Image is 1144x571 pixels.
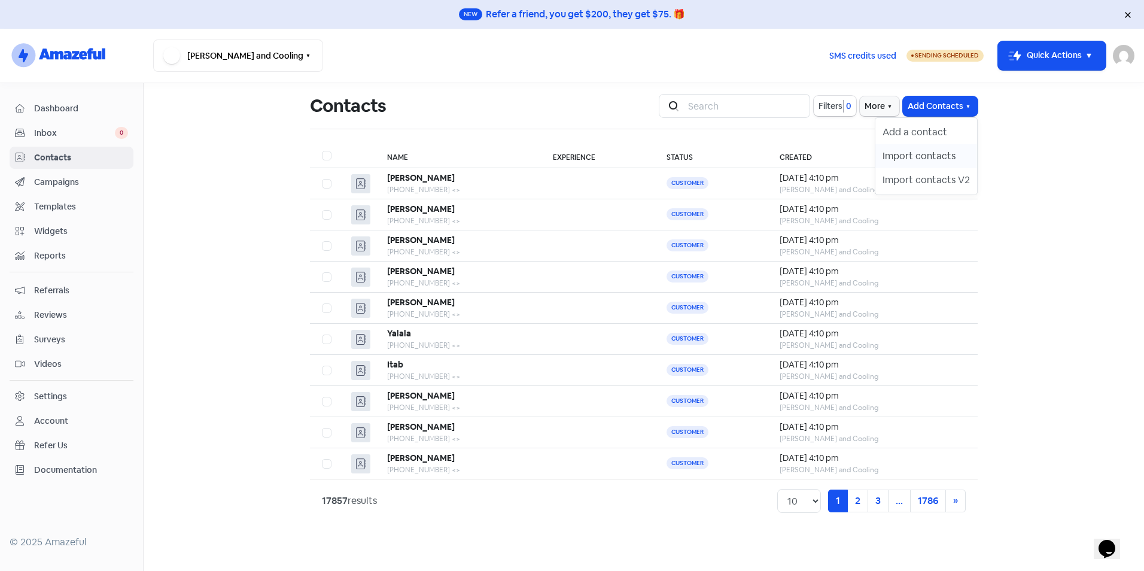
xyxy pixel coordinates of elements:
div: results [322,494,377,508]
button: Import contacts V2 [875,168,977,192]
a: Sending Scheduled [906,48,984,63]
strong: 17857 [322,494,348,507]
b: [PERSON_NAME] [387,390,455,401]
span: Documentation [34,464,128,476]
a: ... [888,490,911,512]
a: Account [10,410,133,432]
div: [PERSON_NAME] and Cooling [780,433,966,444]
span: Refer Us [34,439,128,452]
a: Next [945,490,966,512]
a: Reviews [10,304,133,326]
div: [PHONE_NUMBER] <> [387,309,530,320]
div: [DATE] 4:10 pm [780,172,966,184]
div: [DATE] 4:10 pm [780,359,966,371]
div: [DATE] 4:10 pm [780,296,966,309]
img: User [1113,45,1134,66]
button: More [860,96,899,116]
a: Settings [10,385,133,408]
b: [PERSON_NAME] [387,421,455,432]
button: Quick Actions [998,41,1106,70]
div: [PHONE_NUMBER] <> [387,371,530,382]
b: [PERSON_NAME] [387,235,455,245]
th: Created [768,144,978,168]
input: Search [681,94,810,118]
a: Dashboard [10,98,133,120]
span: 0 [115,127,128,139]
div: [PERSON_NAME] and Cooling [780,278,966,288]
span: Customer [667,208,708,220]
button: Filters0 [814,96,856,116]
a: Campaigns [10,171,133,193]
div: Settings [34,390,67,403]
div: [PERSON_NAME] and Cooling [780,215,966,226]
button: Add a contact [875,120,977,144]
div: [PERSON_NAME] and Cooling [780,402,966,413]
a: Videos [10,353,133,375]
span: Customer [667,333,708,345]
div: [PERSON_NAME] and Cooling [780,464,966,475]
span: Customer [667,239,708,251]
span: Inbox [34,127,115,139]
div: Refer a friend, you get $200, they get $75. 🎁 [486,7,685,22]
span: Referrals [34,284,128,297]
span: Reports [34,250,128,262]
a: SMS credits used [819,48,906,61]
span: Customer [667,177,708,189]
a: Reports [10,245,133,267]
div: [PHONE_NUMBER] <> [387,184,530,195]
a: 3 [868,490,889,512]
div: [DATE] 4:10 pm [780,452,966,464]
a: Contacts [10,147,133,169]
span: Customer [667,364,708,376]
span: Contacts [34,151,128,164]
div: Account [34,415,68,427]
b: [PERSON_NAME] [387,452,455,463]
th: Name [375,144,541,168]
span: Customer [667,426,708,438]
h1: Contacts [310,87,386,125]
a: Surveys [10,329,133,351]
div: [PHONE_NUMBER] <> [387,464,530,475]
div: [PHONE_NUMBER] <> [387,433,530,444]
div: [PHONE_NUMBER] <> [387,247,530,257]
div: [PHONE_NUMBER] <> [387,278,530,288]
span: Reviews [34,309,128,321]
a: 1 [828,490,848,512]
span: Sending Scheduled [915,51,979,59]
div: [DATE] 4:10 pm [780,421,966,433]
a: Refer Us [10,435,133,457]
span: Templates [34,201,128,213]
div: [PERSON_NAME] and Cooling [780,309,966,320]
b: Yalala [387,328,411,339]
b: [PERSON_NAME] [387,204,455,214]
div: [DATE] 4:10 pm [780,203,966,215]
a: Documentation [10,459,133,481]
span: Videos [34,358,128,370]
th: Experience [541,144,655,168]
span: Customer [667,271,708,283]
button: Add Contacts [903,96,978,116]
span: 0 [844,100,851,113]
div: [PERSON_NAME] and Cooling [780,184,966,195]
div: [PHONE_NUMBER] <> [387,402,530,413]
span: Customer [667,457,708,469]
span: » [953,494,958,507]
span: Surveys [34,333,128,346]
b: Itab [387,359,403,370]
span: Filters [819,100,842,113]
span: Campaigns [34,176,128,189]
div: [PERSON_NAME] and Cooling [780,371,966,382]
a: Widgets [10,220,133,242]
span: Customer [667,395,708,407]
a: Templates [10,196,133,218]
div: [PHONE_NUMBER] <> [387,340,530,351]
div: [DATE] 4:10 pm [780,390,966,402]
span: SMS credits used [829,50,896,62]
button: [PERSON_NAME] and Cooling [153,40,323,72]
span: Widgets [34,225,128,238]
span: New [459,8,482,20]
a: 2 [847,490,868,512]
iframe: chat widget [1094,523,1132,559]
div: [PHONE_NUMBER] <> [387,215,530,226]
b: [PERSON_NAME] [387,172,455,183]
